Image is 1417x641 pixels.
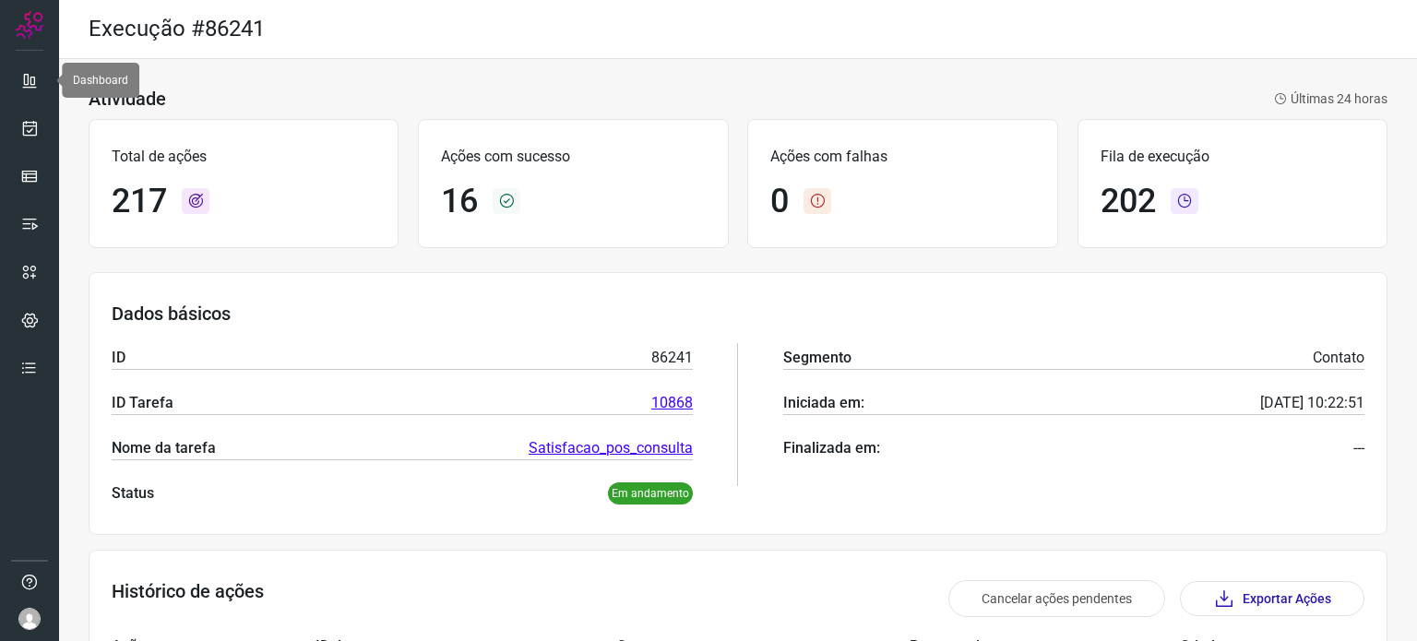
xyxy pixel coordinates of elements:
h1: 0 [770,182,789,221]
p: 86241 [651,347,693,369]
h1: 16 [441,182,478,221]
button: Exportar Ações [1180,581,1364,616]
a: Satisfacao_pos_consulta [529,437,693,459]
p: ID Tarefa [112,392,173,414]
p: Nome da tarefa [112,437,216,459]
h1: 202 [1101,182,1156,221]
p: Segmento [783,347,851,369]
p: Contato [1313,347,1364,369]
button: Cancelar ações pendentes [948,580,1165,617]
h3: Histórico de ações [112,580,264,617]
p: --- [1353,437,1364,459]
p: Últimas 24 horas [1274,89,1387,109]
h3: Atividade [89,88,166,110]
p: [DATE] 10:22:51 [1260,392,1364,414]
p: Ações com falhas [770,146,1034,168]
p: Em andamento [608,482,693,504]
h3: Dados básicos [112,303,1364,325]
p: Iniciada em: [783,392,864,414]
p: Total de ações [112,146,375,168]
p: Status [112,482,154,504]
p: Ações com sucesso [441,146,705,168]
img: avatar-user-boy.jpg [18,608,41,630]
a: 10868 [651,392,693,414]
h1: 217 [112,182,167,221]
span: Dashboard [73,74,128,87]
p: ID [112,347,125,369]
p: Finalizada em: [783,437,880,459]
h2: Execução #86241 [89,16,265,42]
img: Logo [16,11,43,39]
p: Fila de execução [1101,146,1364,168]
